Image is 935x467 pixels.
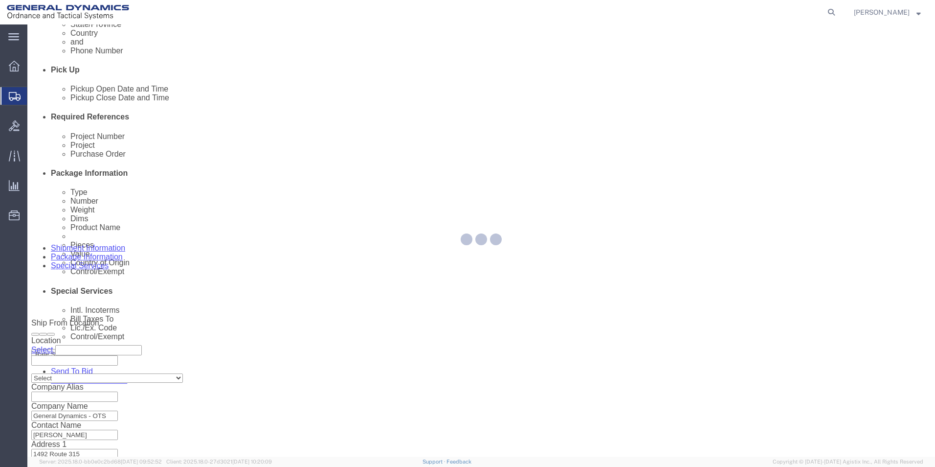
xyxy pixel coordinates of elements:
[773,458,923,466] span: Copyright © [DATE]-[DATE] Agistix Inc., All Rights Reserved
[7,5,129,20] img: logo
[121,459,162,465] span: [DATE] 09:52:52
[423,459,447,465] a: Support
[853,6,921,18] button: [PERSON_NAME]
[854,7,910,18] span: Mark Bradley
[166,459,272,465] span: Client: 2025.18.0-27d3021
[232,459,272,465] span: [DATE] 10:20:09
[39,459,162,465] span: Server: 2025.18.0-bb0e0c2bd68
[446,459,471,465] a: Feedback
